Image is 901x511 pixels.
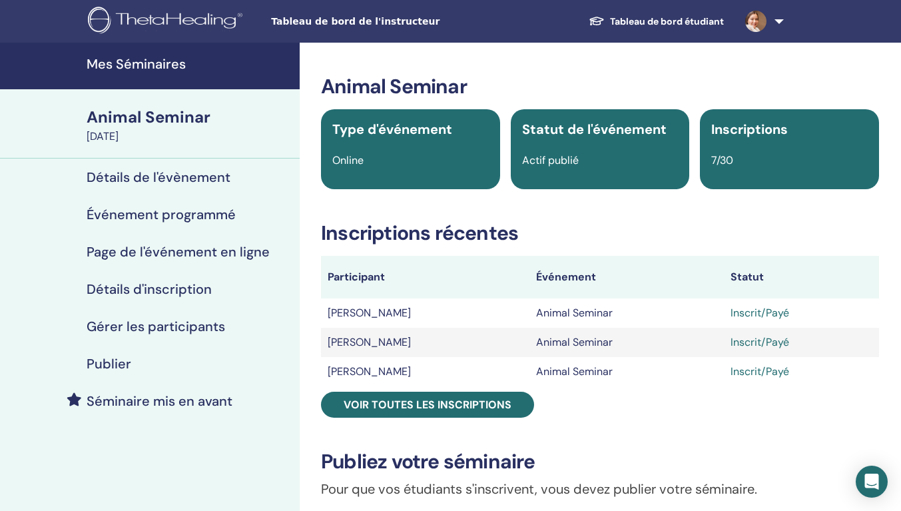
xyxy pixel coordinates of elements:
[321,450,879,474] h3: Publiez votre séminaire
[731,305,872,321] div: Inscrit/Payé
[578,9,735,34] a: Tableau de bord étudiant
[711,153,733,167] span: 7/30
[321,221,879,245] h3: Inscriptions récentes
[271,15,471,29] span: Tableau de bord de l'instructeur
[332,121,452,138] span: Type d'événement
[321,392,534,418] a: Voir toutes les inscriptions
[522,153,579,167] span: Actif publié
[87,106,292,129] div: Animal Seminar
[724,256,879,298] th: Statut
[522,121,667,138] span: Statut de l'événement
[87,207,236,223] h4: Événement programmé
[321,256,529,298] th: Participant
[87,281,212,297] h4: Détails d'inscription
[88,7,247,37] img: logo.png
[731,364,872,380] div: Inscrit/Payé
[87,393,232,409] h4: Séminaire mis en avant
[529,298,724,328] td: Animal Seminar
[321,328,529,357] td: [PERSON_NAME]
[87,129,292,145] div: [DATE]
[321,357,529,386] td: [PERSON_NAME]
[529,328,724,357] td: Animal Seminar
[87,169,230,185] h4: Détails de l'évènement
[87,318,225,334] h4: Gérer les participants
[731,334,872,350] div: Inscrit/Payé
[745,11,766,32] img: default.jpg
[529,357,724,386] td: Animal Seminar
[332,153,364,167] span: Online
[856,466,888,498] div: Open Intercom Messenger
[711,121,788,138] span: Inscriptions
[87,244,270,260] h4: Page de l'événement en ligne
[321,298,529,328] td: [PERSON_NAME]
[79,106,300,145] a: Animal Seminar[DATE]
[529,256,724,298] th: Événement
[87,56,292,72] h4: Mes Séminaires
[321,75,879,99] h3: Animal Seminar
[589,15,605,27] img: graduation-cap-white.svg
[87,356,131,372] h4: Publier
[321,479,879,499] p: Pour que vos étudiants s'inscrivent, vous devez publier votre séminaire.
[344,398,511,412] span: Voir toutes les inscriptions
